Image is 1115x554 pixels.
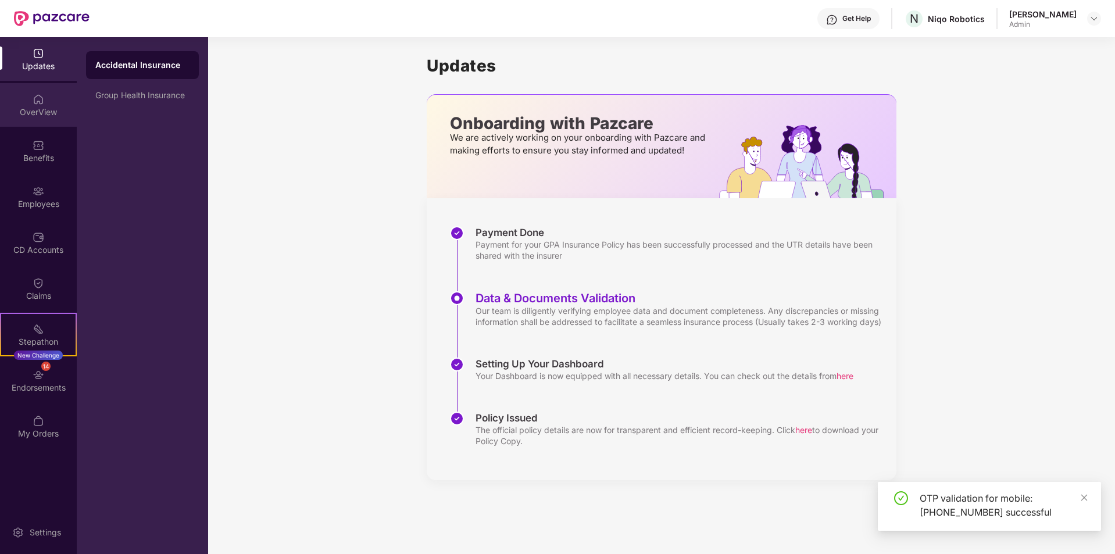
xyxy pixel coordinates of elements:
span: here [795,425,812,435]
span: close [1080,494,1088,502]
img: svg+xml;base64,PHN2ZyBpZD0iTXlfT3JkZXJzIiBkYXRhLW5hbWU9Ik15IE9yZGVycyIgeG1sbnM9Imh0dHA6Ly93d3cudz... [33,415,44,427]
div: Data & Documents Validation [476,291,885,305]
img: svg+xml;base64,PHN2ZyBpZD0iQ0RfQWNjb3VudHMiIGRhdGEtbmFtZT0iQ0QgQWNjb3VudHMiIHhtbG5zPSJodHRwOi8vd3... [33,231,44,243]
span: check-circle [894,491,908,505]
img: svg+xml;base64,PHN2ZyBpZD0iU3RlcC1Eb25lLTMyeDMyIiB4bWxucz0iaHR0cDovL3d3dy53My5vcmcvMjAwMC9zdmciIH... [450,358,464,371]
div: Admin [1009,20,1077,29]
div: Accidental Insurance [95,59,190,71]
div: Policy Issued [476,412,885,424]
div: Group Health Insurance [95,91,190,100]
div: Your Dashboard is now equipped with all necessary details. You can check out the details from [476,370,853,381]
img: svg+xml;base64,PHN2ZyBpZD0iRW5kb3JzZW1lbnRzIiB4bWxucz0iaHR0cDovL3d3dy53My5vcmcvMjAwMC9zdmciIHdpZH... [33,369,44,381]
div: Niqo Robotics [928,13,985,24]
div: The official policy details are now for transparent and efficient record-keeping. Click to downlo... [476,424,885,446]
div: Our team is diligently verifying employee data and document completeness. Any discrepancies or mi... [476,305,885,327]
img: hrOnboarding [719,125,896,198]
img: svg+xml;base64,PHN2ZyB4bWxucz0iaHR0cDovL3d3dy53My5vcmcvMjAwMC9zdmciIHdpZHRoPSIyMSIgaGVpZ2h0PSIyMC... [33,323,44,335]
img: svg+xml;base64,PHN2ZyBpZD0iQ2xhaW0iIHhtbG5zPSJodHRwOi8vd3d3LnczLm9yZy8yMDAwL3N2ZyIgd2lkdGg9IjIwIi... [33,277,44,289]
div: OTP validation for mobile: [PHONE_NUMBER] successful [920,491,1087,519]
div: Setting Up Your Dashboard [476,358,853,370]
img: svg+xml;base64,PHN2ZyBpZD0iQmVuZWZpdHMiIHhtbG5zPSJodHRwOi8vd3d3LnczLm9yZy8yMDAwL3N2ZyIgd2lkdGg9Ij... [33,140,44,151]
div: [PERSON_NAME] [1009,9,1077,20]
span: N [910,12,919,26]
img: svg+xml;base64,PHN2ZyBpZD0iSGVscC0zMngzMiIgeG1sbnM9Imh0dHA6Ly93d3cudzMub3JnLzIwMDAvc3ZnIiB3aWR0aD... [826,14,838,26]
div: New Challenge [14,351,63,360]
img: svg+xml;base64,PHN2ZyBpZD0iSG9tZSIgeG1sbnM9Imh0dHA6Ly93d3cudzMub3JnLzIwMDAvc3ZnIiB3aWR0aD0iMjAiIG... [33,94,44,105]
p: We are actively working on your onboarding with Pazcare and making efforts to ensure you stay inf... [450,131,709,157]
div: Stepathon [1,336,76,348]
img: svg+xml;base64,PHN2ZyBpZD0iRHJvcGRvd24tMzJ4MzIiIHhtbG5zPSJodHRwOi8vd3d3LnczLm9yZy8yMDAwL3N2ZyIgd2... [1089,14,1099,23]
div: Payment for your GPA Insurance Policy has been successfully processed and the UTR details have be... [476,239,885,261]
img: svg+xml;base64,PHN2ZyBpZD0iRW1wbG95ZWVzIiB4bWxucz0iaHR0cDovL3d3dy53My5vcmcvMjAwMC9zdmciIHdpZHRoPS... [33,185,44,197]
img: svg+xml;base64,PHN2ZyBpZD0iU2V0dGluZy0yMHgyMCIgeG1sbnM9Imh0dHA6Ly93d3cudzMub3JnLzIwMDAvc3ZnIiB3aW... [12,527,24,538]
div: 14 [41,362,51,371]
img: New Pazcare Logo [14,11,90,26]
img: svg+xml;base64,PHN2ZyBpZD0iU3RlcC1Eb25lLTMyeDMyIiB4bWxucz0iaHR0cDovL3d3dy53My5vcmcvMjAwMC9zdmciIH... [450,412,464,426]
img: svg+xml;base64,PHN2ZyBpZD0iU3RlcC1Eb25lLTMyeDMyIiB4bWxucz0iaHR0cDovL3d3dy53My5vcmcvMjAwMC9zdmciIH... [450,226,464,240]
img: svg+xml;base64,PHN2ZyBpZD0iVXBkYXRlZCIgeG1sbnM9Imh0dHA6Ly93d3cudzMub3JnLzIwMDAvc3ZnIiB3aWR0aD0iMj... [33,48,44,59]
span: here [837,371,853,381]
p: Onboarding with Pazcare [450,118,709,128]
div: Payment Done [476,226,885,239]
div: Get Help [842,14,871,23]
img: svg+xml;base64,PHN2ZyBpZD0iU3RlcC1BY3RpdmUtMzJ4MzIiIHhtbG5zPSJodHRwOi8vd3d3LnczLm9yZy8yMDAwL3N2Zy... [450,291,464,305]
h1: Updates [427,56,896,76]
div: Settings [26,527,65,538]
